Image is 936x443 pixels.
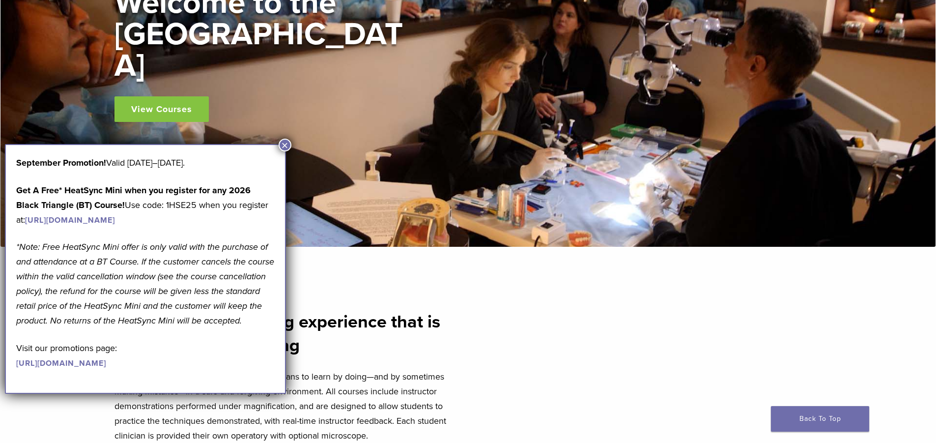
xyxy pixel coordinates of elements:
p: Use code: 1HSE25 when you register at: [16,183,275,227]
strong: Get A Free* HeatSync Mini when you register for any 2026 Black Triangle (BT) Course! [16,185,251,210]
a: Back To Top [771,406,869,432]
p: Valid [DATE]–[DATE]. [16,155,275,170]
p: Visit our promotions page: [16,341,275,370]
a: View Courses [114,96,209,122]
a: [URL][DOMAIN_NAME] [25,215,115,225]
a: [URL][DOMAIN_NAME] [16,358,106,368]
em: *Note: Free HeatSync Mini offer is only valid with the purchase of and attendance at a BT Course.... [16,241,274,326]
p: Our experiential learning model allows clinicians to learn by doing—and by sometimes making mista... [114,369,462,443]
b: September Promotion! [16,157,106,168]
button: Close [279,139,291,151]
